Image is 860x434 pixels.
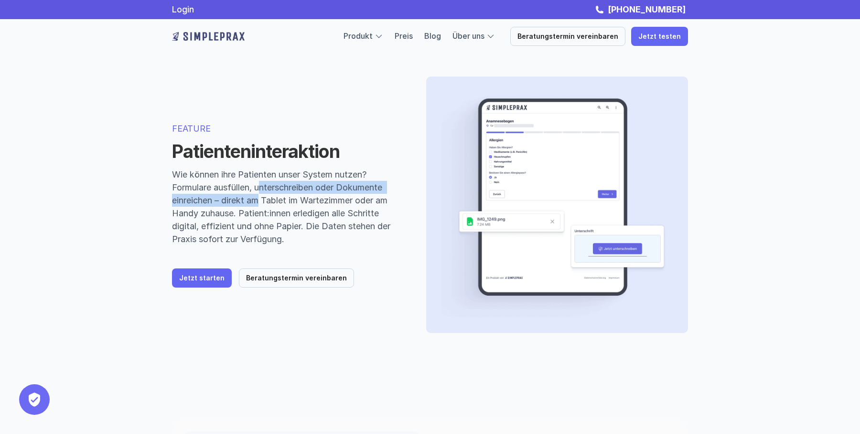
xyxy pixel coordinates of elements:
a: Beratungstermin vereinbaren [239,268,354,288]
p: Wie können ihre Patienten unser System nutzen? Formulare ausfüllen, unterschreiben oder Dokumente... [172,168,403,245]
a: Produkt [344,31,373,41]
a: Beratungstermin vereinbaren [510,27,625,46]
a: Blog [424,31,441,41]
a: Preis [395,31,413,41]
p: Jetzt starten [179,274,225,282]
a: Über uns [452,31,484,41]
h1: Patienteninteraktion [172,141,403,163]
strong: [PHONE_NUMBER] [608,4,686,14]
p: Beratungstermin vereinbaren [246,274,347,282]
a: Jetzt testen [631,27,688,46]
p: Beratungstermin vereinbaren [517,33,618,41]
a: Jetzt starten [172,268,232,288]
p: Jetzt testen [638,33,681,41]
a: [PHONE_NUMBER] [605,4,688,14]
a: Login [172,4,194,14]
p: FEATURE [172,122,403,135]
